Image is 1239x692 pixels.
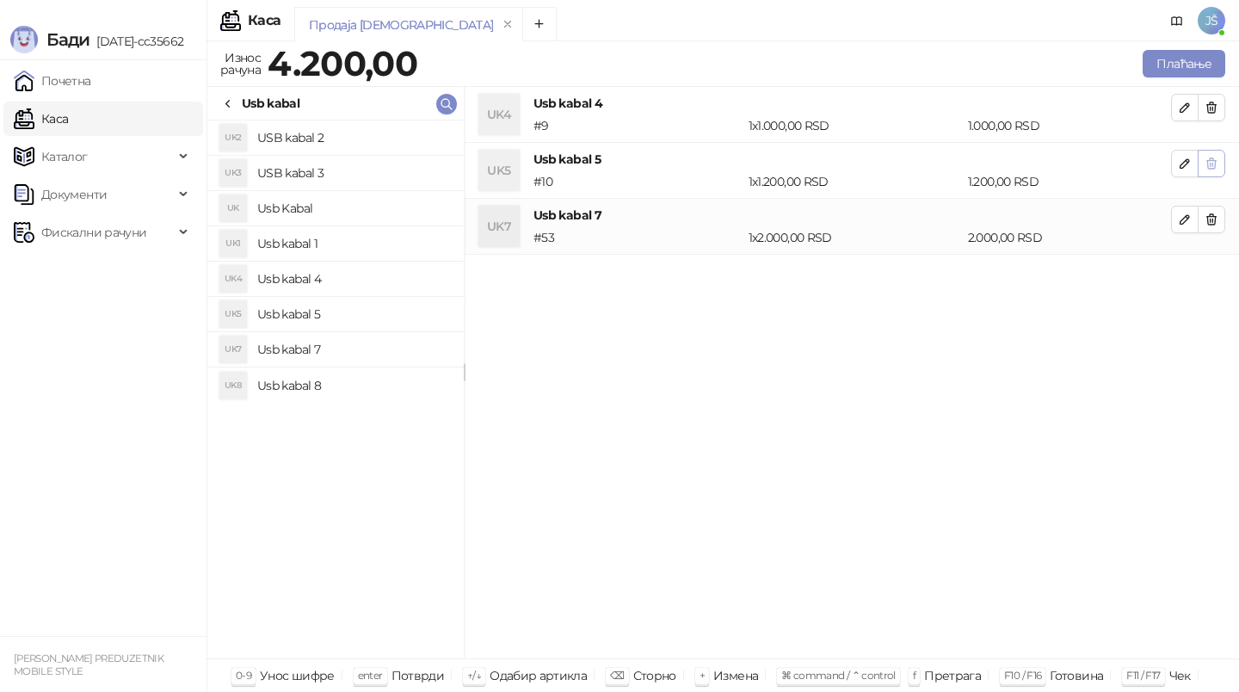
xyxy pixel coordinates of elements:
[496,17,519,32] button: remove
[248,14,280,28] div: Каса
[41,177,107,212] span: Документи
[257,124,450,151] h4: USB kabal 2
[260,664,335,687] div: Унос шифре
[219,372,247,399] div: UK8
[700,669,705,682] span: +
[14,102,68,136] a: Каса
[781,669,896,682] span: ⌘ command / ⌃ control
[913,669,915,682] span: f
[207,120,464,658] div: grid
[478,94,520,135] div: UK4
[533,206,1171,225] h4: Usb kabal 7
[1169,664,1191,687] div: Чек
[219,195,247,222] div: UK
[257,159,450,187] h4: USB kabal 3
[219,336,247,363] div: UK7
[257,336,450,363] h4: Usb kabal 7
[965,116,1174,135] div: 1.000,00 RSD
[533,94,1171,113] h4: Usb kabal 4
[219,124,247,151] div: UK2
[478,206,520,247] div: UK7
[14,652,163,677] small: [PERSON_NAME] PREDUZETNIK MOBILE STYLE
[257,300,450,328] h4: Usb kabal 5
[745,172,965,191] div: 1 x 1.200,00 RSD
[268,42,417,84] strong: 4.200,00
[391,664,445,687] div: Потврди
[490,664,587,687] div: Одабир артикла
[257,265,450,293] h4: Usb kabal 4
[89,34,183,49] span: [DATE]-cc35662
[219,300,247,328] div: UK5
[257,195,450,222] h4: Usb Kabal
[41,215,146,250] span: Фискални рачуни
[533,150,1171,169] h4: Usb kabal 5
[14,64,91,98] a: Почетна
[257,372,450,399] h4: Usb kabal 8
[924,664,981,687] div: Претрага
[530,116,745,135] div: # 9
[1143,50,1225,77] button: Плаћање
[41,139,88,174] span: Каталог
[10,26,38,53] img: Logo
[530,172,745,191] div: # 10
[713,664,758,687] div: Измена
[358,669,383,682] span: enter
[236,669,251,682] span: 0-9
[257,230,450,257] h4: Usb kabal 1
[219,159,247,187] div: UK3
[522,7,557,41] button: Add tab
[965,228,1174,247] div: 2.000,00 RSD
[745,116,965,135] div: 1 x 1.000,00 RSD
[1163,7,1191,34] a: Документација
[1126,669,1160,682] span: F11 / F17
[242,94,299,113] div: Usb kabal
[219,230,247,257] div: UK1
[1050,664,1103,687] div: Готовина
[478,150,520,191] div: UK5
[745,228,965,247] div: 1 x 2.000,00 RSD
[1004,669,1041,682] span: F10 / F16
[610,669,624,682] span: ⌫
[309,15,493,34] div: Продаја [DEMOGRAPHIC_DATA]
[965,172,1174,191] div: 1.200,00 RSD
[1198,7,1225,34] span: JŠ
[217,46,264,81] div: Износ рачуна
[530,228,745,247] div: # 53
[46,29,89,50] span: Бади
[467,669,481,682] span: ↑/↓
[219,265,247,293] div: UK4
[633,664,676,687] div: Сторно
